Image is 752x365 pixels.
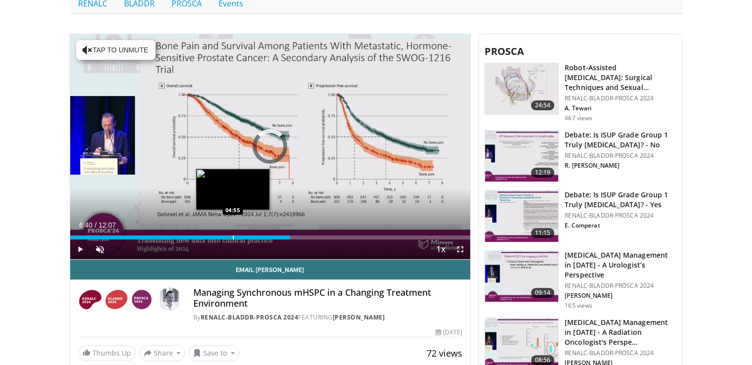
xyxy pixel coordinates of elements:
[193,313,462,322] div: By FEATURING
[485,251,558,302] img: 4f634cfc-165f-4b2d-97c0-49d653ccf9ea.150x105_q85_crop-smart_upscale.jpg
[565,152,676,160] p: RENALC-BLADDR-PROSCA 2024
[565,162,676,170] p: R. [PERSON_NAME]
[485,190,558,242] img: bf3eb259-e91a-4ae3-9b22-f4a5692e842f.150x105_q85_crop-smart_upscale.jpg
[193,287,462,309] h4: Managing Synchronous mHSPC in a Changing Treatment Environment
[450,239,470,259] button: Fullscreen
[565,104,676,112] p: A. Tewari
[70,260,471,279] a: Email [PERSON_NAME]
[565,114,592,122] p: 467 views
[531,100,555,110] span: 24:54
[565,292,676,300] p: [PERSON_NAME]
[565,318,676,347] h3: [MEDICAL_DATA] Management in [DATE] - A Radiation Oncologist's Perspe…
[70,34,471,260] video-js: Video Player
[201,313,299,321] a: RENALC-BLADDR-PROSCA 2024
[485,250,676,310] a: 09:14 [MEDICAL_DATA] Management in [DATE] - A Urologist’s Perspective RENALC-BLADDR-PROSCA 2024 [...
[485,131,558,182] img: 4ce2da21-29fc-4039-99c8-415d5b158b51.150x105_q85_crop-smart_upscale.jpg
[98,221,116,229] span: 12:07
[565,190,676,210] h3: Debate: Is ISUP Grade Group 1 Truly [MEDICAL_DATA]? - Yes
[565,130,676,150] h3: Debate: Is ISUP Grade Group 1 Truly [MEDICAL_DATA]? - No
[333,313,385,321] a: [PERSON_NAME]
[79,221,92,229] span: 6:40
[427,347,462,359] span: 72 views
[531,168,555,178] span: 12:19
[565,212,676,220] p: RENALC-BLADDR-PROSCA 2024
[431,239,450,259] button: Playback Rate
[565,349,676,357] p: RENALC-BLADDR-PROSCA 2024
[76,40,155,60] button: Tap to unmute
[485,45,524,58] span: PROSCA
[95,221,97,229] span: /
[531,228,555,238] span: 11:15
[485,190,676,242] a: 11:15 Debate: Is ISUP Grade Group 1 Truly [MEDICAL_DATA]? - Yes RENALC-BLADDR-PROSCA 2024 E. Comp...
[565,94,676,102] p: RENALC-BLADDR-PROSCA 2024
[70,239,90,259] button: Play
[531,288,555,298] span: 09:14
[70,235,471,239] div: Progress Bar
[139,345,185,361] button: Share
[436,328,462,337] div: [DATE]
[485,63,676,122] a: 24:54 Robot-Assisted [MEDICAL_DATA]: Surgical Techniques and Sexual… RENALC-BLADDR-PROSCA 2024 A....
[565,222,676,229] p: E. Comperat
[531,355,555,365] span: 08:56
[485,130,676,182] a: 12:19 Debate: Is ISUP Grade Group 1 Truly [MEDICAL_DATA]? - No RENALC-BLADDR-PROSCA 2024 R. [PERS...
[78,287,154,311] img: RENALC-BLADDR-PROSCA 2024
[189,345,239,361] button: Save to
[565,302,592,310] p: 165 views
[90,239,110,259] button: Unmute
[158,287,181,311] img: Avatar
[196,169,270,210] img: image.jpeg
[78,345,135,361] a: Thumbs Up
[565,250,676,280] h3: [MEDICAL_DATA] Management in [DATE] - A Urologist’s Perspective
[485,63,558,115] img: c2c6861b-c9f1-43f5-9a07-b6555efefcee.150x105_q85_crop-smart_upscale.jpg
[565,282,676,290] p: RENALC-BLADDR-PROSCA 2024
[565,63,676,92] h3: Robot-Assisted [MEDICAL_DATA]: Surgical Techniques and Sexual…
